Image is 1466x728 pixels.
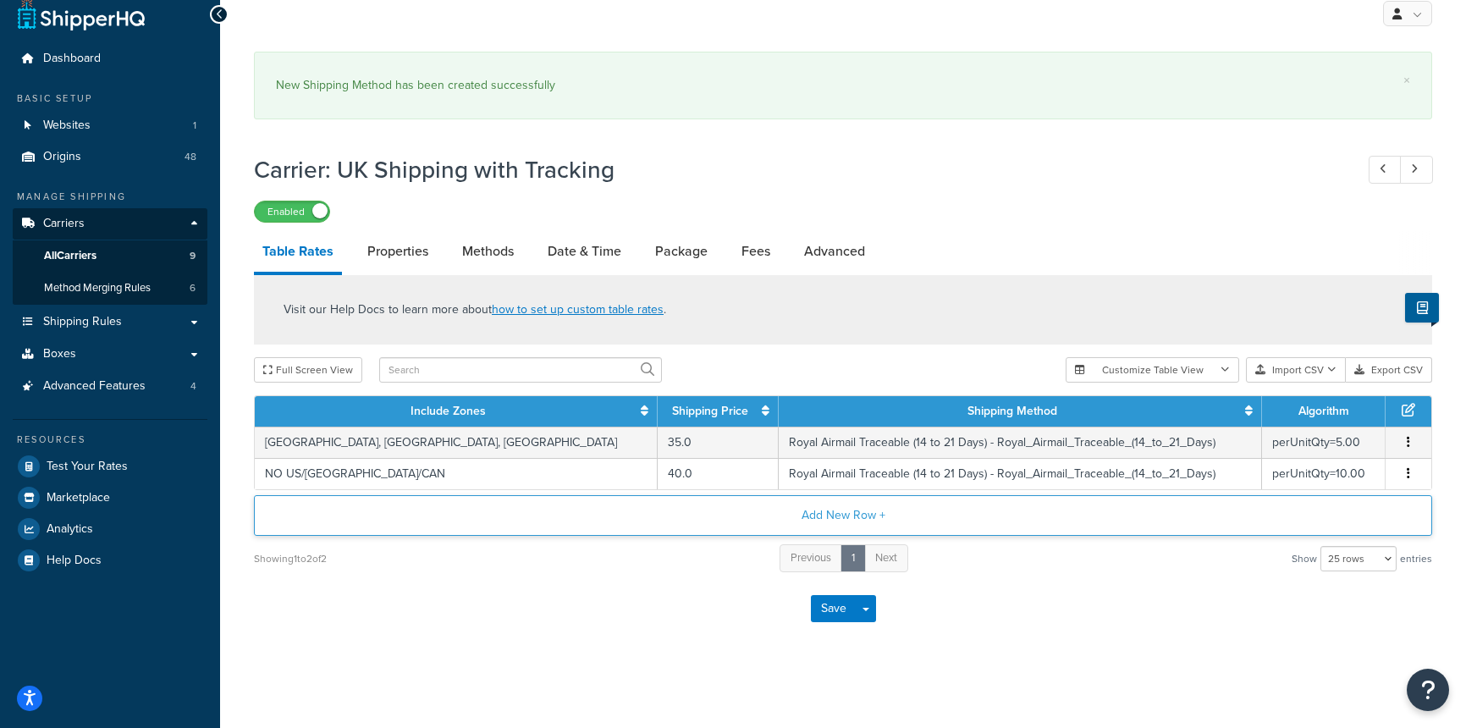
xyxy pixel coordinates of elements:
[1262,458,1386,489] td: perUnitQty=10.00
[190,249,196,263] span: 9
[492,301,664,318] a: how to set up custom table rates
[840,544,866,572] a: 1
[47,460,128,474] span: Test Your Rates
[254,495,1432,536] button: Add New Row +
[13,483,207,513] a: Marketplace
[1400,156,1433,184] a: Next Record
[13,43,207,74] a: Dashboard
[658,427,780,458] td: 35.0
[1403,74,1410,87] a: ×
[875,549,897,565] span: Next
[13,273,207,304] li: Method Merging Rules
[43,347,76,361] span: Boxes
[733,231,779,272] a: Fees
[13,339,207,370] a: Boxes
[791,549,831,565] span: Previous
[13,306,207,338] a: Shipping Rules
[13,190,207,204] div: Manage Shipping
[284,301,666,319] p: Visit our Help Docs to learn more about .
[13,371,207,402] a: Advanced Features4
[13,451,207,482] a: Test Your Rates
[13,208,207,240] a: Carriers
[1369,156,1402,184] a: Previous Record
[780,544,842,572] a: Previous
[254,231,342,275] a: Table Rates
[1066,357,1239,383] button: Customize Table View
[193,119,196,133] span: 1
[1400,547,1432,571] span: entries
[13,141,207,173] li: Origins
[43,217,85,231] span: Carriers
[796,231,874,272] a: Advanced
[1262,427,1386,458] td: perUnitQty=5.00
[255,427,658,458] td: [GEOGRAPHIC_DATA], [GEOGRAPHIC_DATA], [GEOGRAPHIC_DATA]
[13,433,207,447] div: Resources
[13,273,207,304] a: Method Merging Rules6
[1405,293,1439,323] button: Show Help Docs
[864,544,908,572] a: Next
[47,522,93,537] span: Analytics
[359,231,437,272] a: Properties
[185,150,196,164] span: 48
[811,595,857,622] button: Save
[13,240,207,272] a: AllCarriers9
[47,491,110,505] span: Marketplace
[13,371,207,402] li: Advanced Features
[1407,669,1449,711] button: Open Resource Center
[379,357,662,383] input: Search
[13,208,207,305] li: Carriers
[254,357,362,383] button: Full Screen View
[255,458,658,489] td: NO US/[GEOGRAPHIC_DATA]/CAN
[13,141,207,173] a: Origins48
[255,201,329,222] label: Enabled
[647,231,716,272] a: Package
[1292,547,1317,571] span: Show
[539,231,630,272] a: Date & Time
[43,150,81,164] span: Origins
[43,119,91,133] span: Websites
[411,402,486,420] a: Include Zones
[190,281,196,295] span: 6
[13,514,207,544] a: Analytics
[779,427,1262,458] td: Royal Airmail Traceable (14 to 21 Days) - Royal_Airmail_Traceable_(14_to_21_Days)
[254,153,1337,186] h1: Carrier: UK Shipping with Tracking
[13,110,207,141] a: Websites1
[190,379,196,394] span: 4
[967,402,1057,420] a: Shipping Method
[43,315,122,329] span: Shipping Rules
[1346,357,1432,383] button: Export CSV
[1262,396,1386,427] th: Algorithm
[13,91,207,106] div: Basic Setup
[276,74,1410,97] div: New Shipping Method has been created successfully
[658,458,780,489] td: 40.0
[43,379,146,394] span: Advanced Features
[13,110,207,141] li: Websites
[44,249,96,263] span: All Carriers
[1246,357,1346,383] button: Import CSV
[13,545,207,576] a: Help Docs
[47,554,102,568] span: Help Docs
[454,231,522,272] a: Methods
[43,52,101,66] span: Dashboard
[779,458,1262,489] td: Royal Airmail Traceable (14 to 21 Days) - Royal_Airmail_Traceable_(14_to_21_Days)
[672,402,748,420] a: Shipping Price
[44,281,151,295] span: Method Merging Rules
[254,547,327,571] div: Showing 1 to 2 of 2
